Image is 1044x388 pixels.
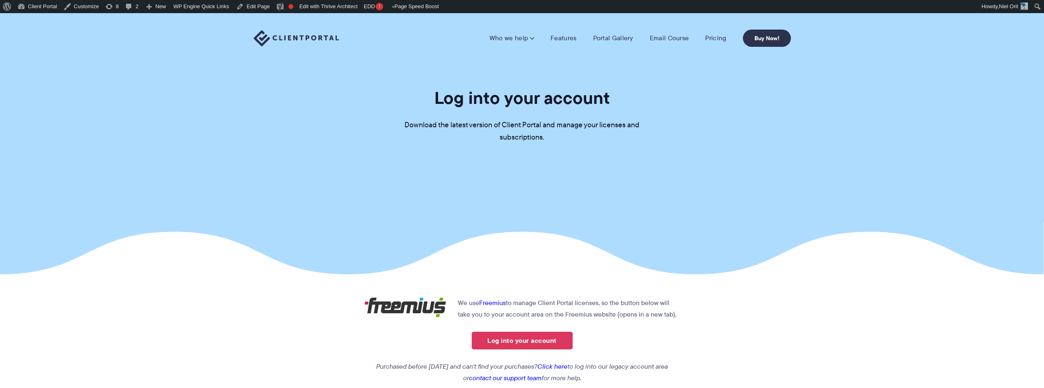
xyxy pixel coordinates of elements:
[593,34,633,42] a: Portal Gallery
[376,3,383,10] div: !
[364,297,446,317] img: Freemius logo
[537,362,567,371] a: Click here
[376,362,668,383] em: Purchased before [DATE] and can't find your purchases? to log into our legacy account area or for...
[705,34,726,42] a: Pricing
[288,4,293,9] div: Focus keyphrase not set
[469,373,541,383] a: contact our support team
[743,30,791,47] a: Buy Now!
[999,3,1018,9] span: Niel Orit
[364,297,680,320] p: We use to manage Client Portal licenses, so the button below will take you to your account area o...
[399,119,645,144] p: Download the latest version of Client Portal and manage your licenses and subscriptions.
[472,332,573,349] a: Log into your account
[650,34,689,42] a: Email Course
[489,34,534,42] a: Who we help
[434,87,610,109] h1: Log into your account
[551,34,576,42] a: Features
[479,298,506,308] a: Freemius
